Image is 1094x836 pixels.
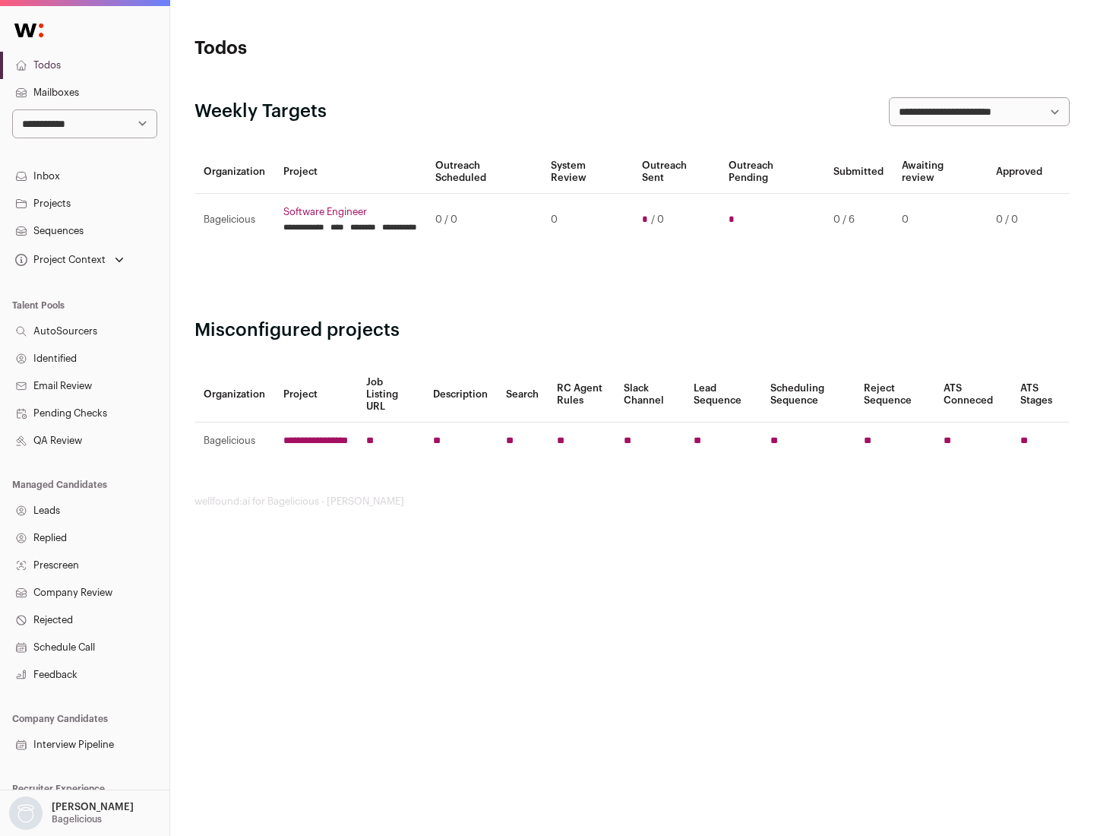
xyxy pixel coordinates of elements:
[52,813,102,825] p: Bagelicious
[194,367,274,423] th: Organization
[824,194,893,246] td: 0 / 6
[987,150,1051,194] th: Approved
[194,318,1070,343] h2: Misconfigured projects
[893,150,987,194] th: Awaiting review
[12,254,106,266] div: Project Context
[824,150,893,194] th: Submitted
[426,194,542,246] td: 0 / 0
[194,194,274,246] td: Bagelicious
[542,194,632,246] td: 0
[893,194,987,246] td: 0
[9,796,43,830] img: nopic.png
[6,796,137,830] button: Open dropdown
[52,801,134,813] p: [PERSON_NAME]
[987,194,1051,246] td: 0 / 0
[194,36,486,61] h1: Todos
[651,214,664,226] span: / 0
[633,150,720,194] th: Outreach Sent
[194,423,274,460] td: Bagelicious
[194,150,274,194] th: Organization
[548,367,614,423] th: RC Agent Rules
[719,150,824,194] th: Outreach Pending
[542,150,632,194] th: System Review
[6,15,52,46] img: Wellfound
[426,150,542,194] th: Outreach Scheduled
[1011,367,1070,423] th: ATS Stages
[12,249,127,271] button: Open dropdown
[934,367,1010,423] th: ATS Conneced
[357,367,424,423] th: Job Listing URL
[424,367,497,423] th: Description
[194,100,327,124] h2: Weekly Targets
[855,367,935,423] th: Reject Sequence
[274,150,426,194] th: Project
[615,367,685,423] th: Slack Channel
[274,367,357,423] th: Project
[761,367,855,423] th: Scheduling Sequence
[194,496,1070,508] footer: wellfound:ai for Bagelicious - [PERSON_NAME]
[497,367,548,423] th: Search
[685,367,761,423] th: Lead Sequence
[283,206,417,218] a: Software Engineer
